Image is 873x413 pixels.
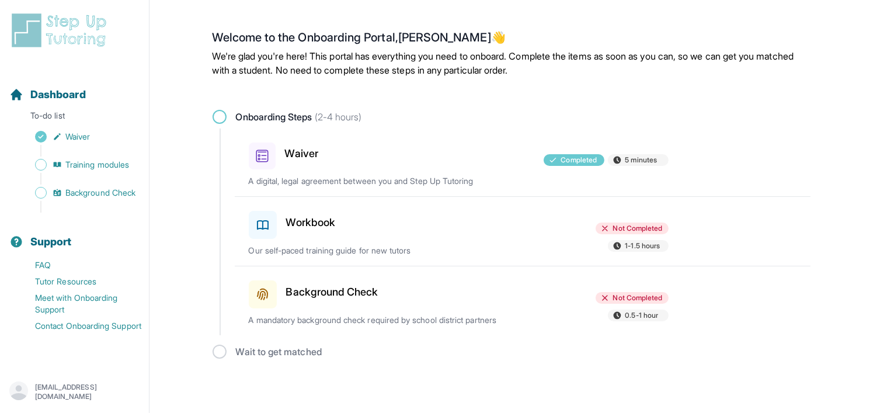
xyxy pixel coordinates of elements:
p: To-do list [5,110,144,126]
p: A digital, legal agreement between you and Step Up Tutoring [249,175,522,187]
a: Contact Onboarding Support [9,318,149,334]
button: Dashboard [5,68,144,107]
span: 5 minutes [625,155,658,165]
a: WorkbookNot Completed1-1.5 hoursOur self-paced training guide for new tutors [235,197,811,266]
a: Dashboard [9,86,86,103]
p: A mandatory background check required by school district partners [249,314,522,326]
a: WaiverCompleted5 minutesA digital, legal agreement between you and Step Up Tutoring [235,129,811,196]
h3: Waiver [285,145,318,162]
button: Support [5,215,144,255]
span: 1-1.5 hours [625,241,660,251]
button: [EMAIL_ADDRESS][DOMAIN_NAME] [9,381,140,402]
h3: Background Check [286,284,378,300]
span: Waiver [65,131,90,143]
a: FAQ [9,257,149,273]
span: Not Completed [613,224,663,233]
p: Our self-paced training guide for new tutors [249,245,522,256]
p: We're glad you're here! This portal has everything you need to onboard. Complete the items as soo... [213,49,811,77]
h2: Welcome to the Onboarding Portal, [PERSON_NAME] 👋 [213,30,811,49]
span: Onboarding Steps [236,110,362,124]
span: Dashboard [30,86,86,103]
span: Completed [561,155,597,165]
a: Meet with Onboarding Support [9,290,149,318]
span: Background Check [65,187,135,199]
span: Support [30,234,72,250]
span: Training modules [65,159,129,171]
a: Tutor Resources [9,273,149,290]
span: 0.5-1 hour [625,311,659,320]
a: Training modules [9,157,149,173]
a: Waiver [9,129,149,145]
span: Not Completed [613,293,663,303]
a: Background CheckNot Completed0.5-1 hourA mandatory background check required by school district p... [235,266,811,335]
a: Background Check [9,185,149,201]
p: [EMAIL_ADDRESS][DOMAIN_NAME] [35,383,140,401]
span: (2-4 hours) [312,111,362,123]
img: logo [9,12,113,49]
h3: Workbook [286,214,336,231]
